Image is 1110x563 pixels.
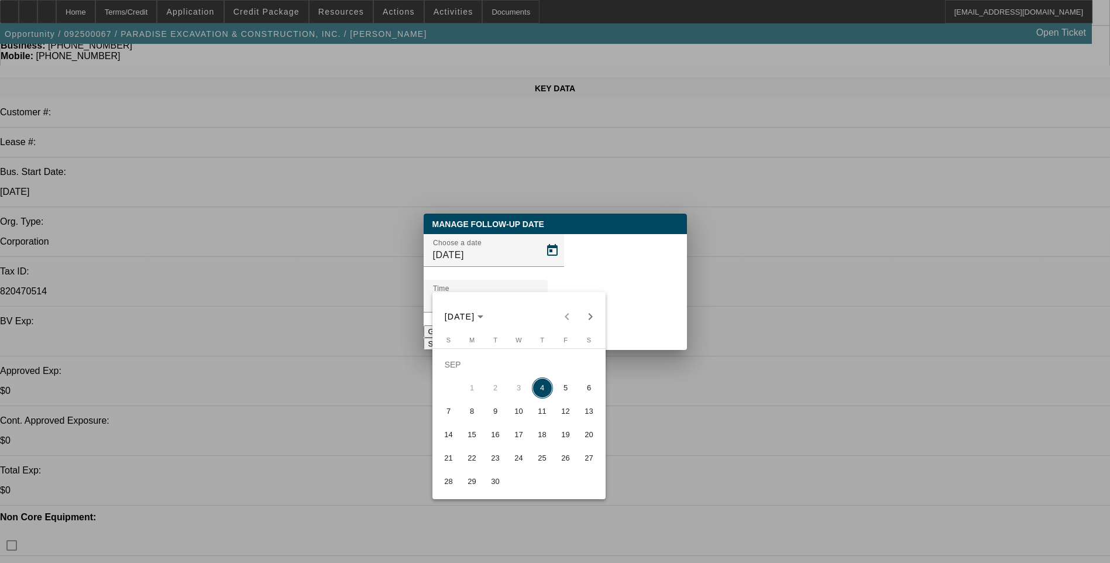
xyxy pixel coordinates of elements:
[555,377,576,399] span: 5
[461,376,484,400] button: September 1, 2025
[437,447,461,470] button: September 21, 2025
[532,448,553,469] span: 25
[484,470,507,493] button: September 30, 2025
[579,424,600,445] span: 20
[461,423,484,447] button: September 15, 2025
[578,447,601,470] button: September 27, 2025
[440,306,489,327] button: Choose month and year
[469,337,475,344] span: M
[532,401,553,422] span: 11
[485,424,506,445] span: 16
[555,448,576,469] span: 26
[493,337,497,344] span: T
[554,447,578,470] button: September 26, 2025
[554,376,578,400] button: September 5, 2025
[484,400,507,423] button: September 9, 2025
[484,423,507,447] button: September 16, 2025
[438,401,459,422] span: 7
[555,401,576,422] span: 12
[554,423,578,447] button: September 19, 2025
[437,400,461,423] button: September 7, 2025
[554,400,578,423] button: September 12, 2025
[437,423,461,447] button: September 14, 2025
[508,448,530,469] span: 24
[484,447,507,470] button: September 23, 2025
[516,337,521,344] span: W
[462,471,483,492] span: 29
[445,312,475,321] span: [DATE]
[437,353,601,376] td: SEP
[578,423,601,447] button: September 20, 2025
[485,377,506,399] span: 2
[485,448,506,469] span: 23
[579,448,600,469] span: 27
[507,400,531,423] button: September 10, 2025
[461,447,484,470] button: September 22, 2025
[462,424,483,445] span: 15
[507,423,531,447] button: September 17, 2025
[578,376,601,400] button: September 6, 2025
[508,424,530,445] span: 17
[484,376,507,400] button: September 2, 2025
[579,377,600,399] span: 6
[507,447,531,470] button: September 24, 2025
[555,424,576,445] span: 19
[507,376,531,400] button: September 3, 2025
[508,377,530,399] span: 3
[462,377,483,399] span: 1
[532,424,553,445] span: 18
[563,337,568,344] span: F
[531,376,554,400] button: September 4, 2025
[437,470,461,493] button: September 28, 2025
[485,401,506,422] span: 9
[579,401,600,422] span: 13
[462,401,483,422] span: 8
[531,423,554,447] button: September 18, 2025
[461,470,484,493] button: September 29, 2025
[508,401,530,422] span: 10
[438,471,459,492] span: 28
[462,448,483,469] span: 22
[531,447,554,470] button: September 25, 2025
[438,424,459,445] span: 14
[446,337,451,344] span: S
[540,337,544,344] span: T
[579,305,602,328] button: Next month
[578,400,601,423] button: September 13, 2025
[531,400,554,423] button: September 11, 2025
[532,377,553,399] span: 4
[485,471,506,492] span: 30
[438,448,459,469] span: 21
[461,400,484,423] button: September 8, 2025
[587,337,591,344] span: S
